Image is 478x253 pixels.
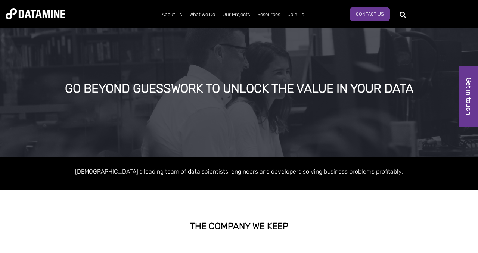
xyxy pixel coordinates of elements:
[219,5,254,24] a: Our Projects
[6,8,65,19] img: Datamine
[58,82,421,96] div: GO BEYOND GUESSWORK TO UNLOCK THE VALUE IN YOUR DATA
[158,5,186,24] a: About Us
[284,5,308,24] a: Join Us
[254,5,284,24] a: Resources
[350,7,390,21] a: Contact Us
[186,5,219,24] a: What We Do
[459,66,478,126] a: Get in touch
[26,166,452,177] p: [DEMOGRAPHIC_DATA]'s leading team of data scientists, engineers and developers solving business p...
[190,221,288,231] strong: THE COMPANY WE KEEP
